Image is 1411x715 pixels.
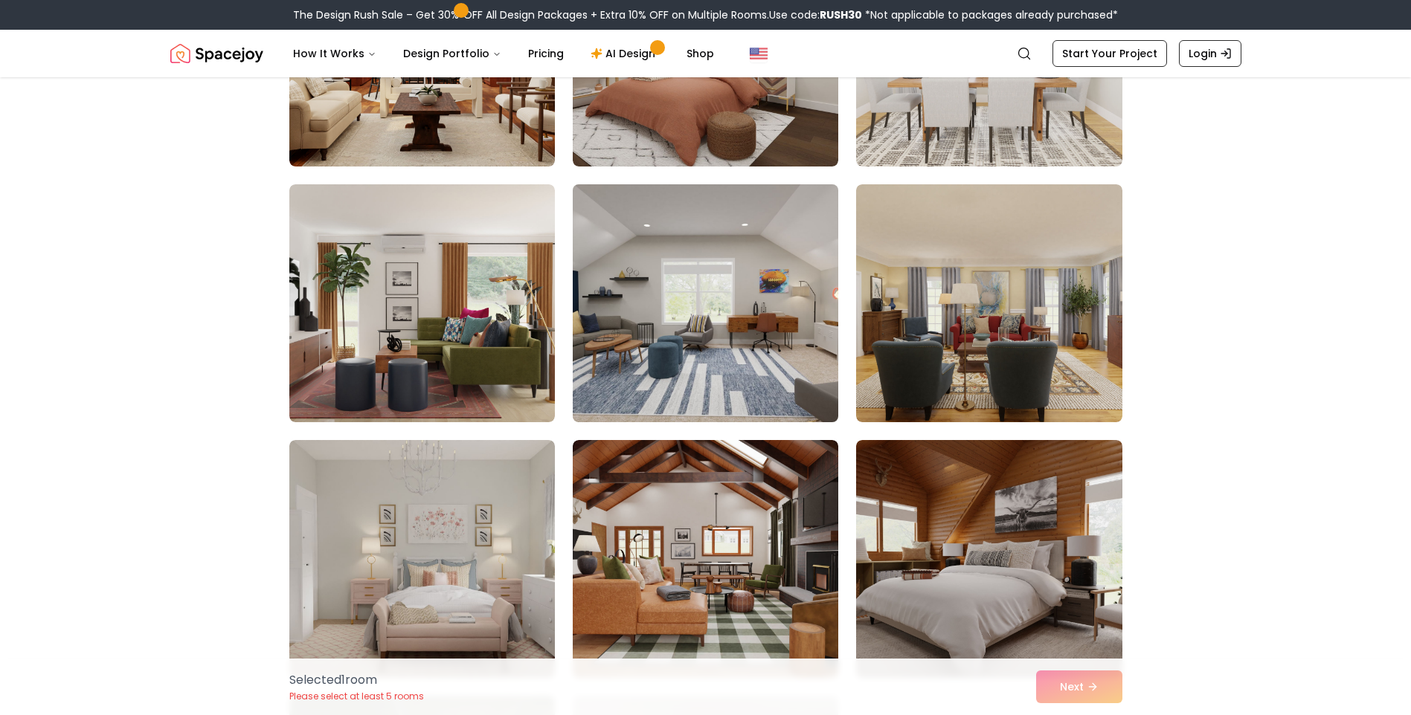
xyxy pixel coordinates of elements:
img: Room room-13 [289,184,555,422]
button: Design Portfolio [391,39,513,68]
nav: Global [170,30,1241,77]
a: AI Design [579,39,672,68]
a: Shop [675,39,726,68]
img: Spacejoy Logo [170,39,263,68]
p: Please select at least 5 rooms [289,690,424,702]
img: Room room-17 [573,440,838,678]
p: Selected 1 room [289,671,424,689]
img: Room room-15 [856,184,1122,422]
img: Room room-16 [289,440,555,678]
div: The Design Rush Sale – Get 30% OFF All Design Packages + Extra 10% OFF on Multiple Rooms. [293,7,1118,22]
button: How It Works [281,39,388,68]
span: Use code: [769,7,862,22]
img: Room room-14 [566,178,845,428]
a: Spacejoy [170,39,263,68]
b: RUSH30 [820,7,862,22]
a: Login [1179,40,1241,67]
img: United States [750,45,768,62]
a: Start Your Project [1052,40,1167,67]
nav: Main [281,39,726,68]
a: Pricing [516,39,576,68]
img: Room room-18 [856,440,1122,678]
span: *Not applicable to packages already purchased* [862,7,1118,22]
